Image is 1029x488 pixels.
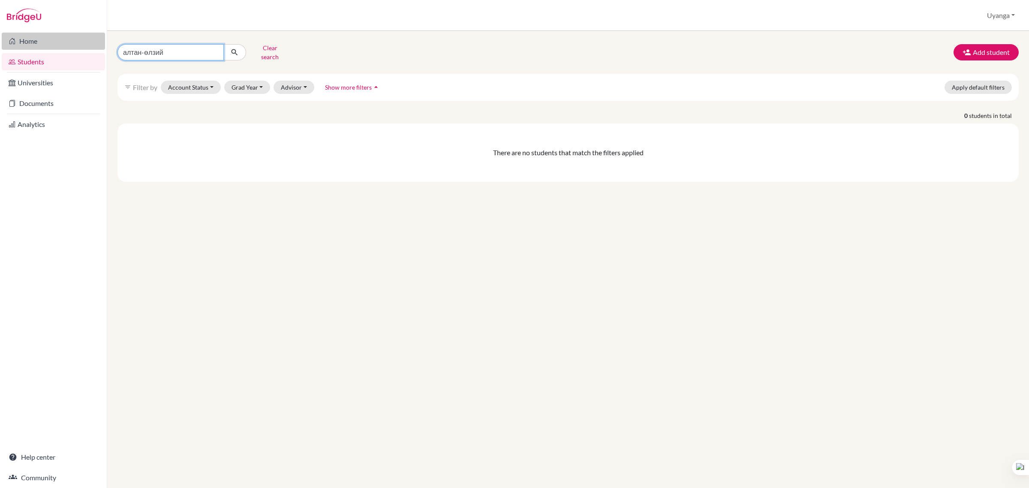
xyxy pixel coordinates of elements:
[7,9,41,22] img: Bridge-U
[2,95,105,112] a: Documents
[124,84,131,90] i: filter_list
[969,111,1019,120] span: students in total
[124,148,1012,158] div: There are no students that match the filters applied
[161,81,221,94] button: Account Status
[2,449,105,466] a: Help center
[117,44,224,60] input: Find student by name...
[945,81,1012,94] button: Apply default filters
[2,469,105,486] a: Community
[983,7,1019,24] button: Uyanga
[318,81,388,94] button: Show more filtersarrow_drop_up
[2,53,105,70] a: Students
[133,83,157,91] span: Filter by
[325,84,372,91] span: Show more filters
[964,111,969,120] strong: 0
[2,33,105,50] a: Home
[2,74,105,91] a: Universities
[224,81,271,94] button: Grad Year
[274,81,314,94] button: Advisor
[246,41,294,63] button: Clear search
[2,116,105,133] a: Analytics
[954,44,1019,60] button: Add student
[372,83,380,91] i: arrow_drop_up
